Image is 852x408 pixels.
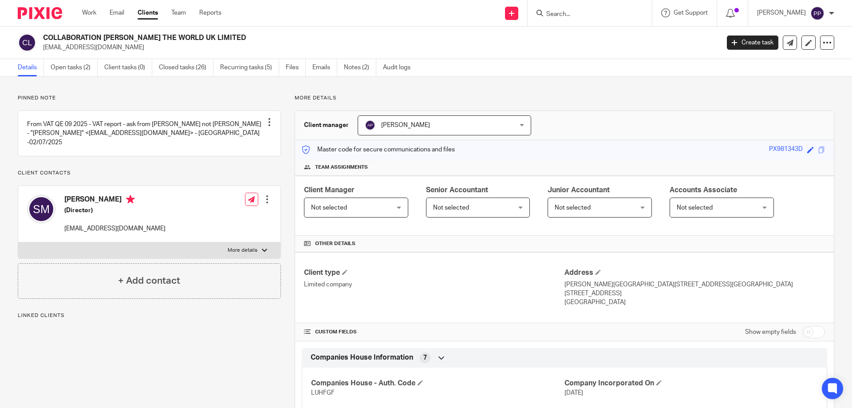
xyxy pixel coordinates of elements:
span: Senior Accountant [426,186,488,194]
p: More details [295,95,834,102]
input: Search [545,11,625,19]
p: [PERSON_NAME][GEOGRAPHIC_DATA][STREET_ADDRESS][GEOGRAPHIC_DATA] [564,280,825,289]
a: Create task [727,36,778,50]
span: Team assignments [315,164,368,171]
a: Closed tasks (26) [159,59,213,76]
a: Work [82,8,96,17]
h2: COLLABORATION [PERSON_NAME] THE WORLD UK LIMITED [43,33,580,43]
a: Open tasks (2) [51,59,98,76]
span: Accounts Associate [670,186,737,194]
span: Not selected [433,205,469,211]
div: PX981343D [769,145,803,155]
span: Client Manager [304,186,355,194]
a: Recurring tasks (5) [220,59,279,76]
p: More details [228,247,257,254]
p: Limited company [304,280,564,289]
p: [PERSON_NAME] [757,8,806,17]
h3: Client manager [304,121,349,130]
a: Notes (2) [344,59,376,76]
img: Pixie [18,7,62,19]
img: svg%3E [365,120,375,131]
a: Emails [312,59,337,76]
p: [GEOGRAPHIC_DATA] [564,298,825,307]
h5: (Director) [64,206,166,215]
label: Show empty fields [745,328,796,337]
a: Clients [138,8,158,17]
h4: Client type [304,268,564,277]
i: Primary [126,195,135,204]
p: [STREET_ADDRESS] [564,289,825,298]
a: Files [286,59,306,76]
img: svg%3E [18,33,36,52]
img: svg%3E [810,6,824,20]
span: Other details [315,240,355,247]
span: Junior Accountant [548,186,610,194]
span: Not selected [677,205,713,211]
span: [PERSON_NAME] [381,122,430,128]
h4: [PERSON_NAME] [64,195,166,206]
span: Companies House Information [311,353,413,362]
p: [EMAIL_ADDRESS][DOMAIN_NAME] [64,224,166,233]
a: Details [18,59,44,76]
h4: + Add contact [118,274,180,288]
p: Pinned note [18,95,281,102]
img: svg%3E [27,195,55,223]
h4: CUSTOM FIELDS [304,329,564,336]
a: Team [171,8,186,17]
p: Client contacts [18,170,281,177]
h4: Address [564,268,825,277]
p: [EMAIL_ADDRESS][DOMAIN_NAME] [43,43,714,52]
span: LUHFGF [311,390,335,396]
span: Get Support [674,10,708,16]
span: Not selected [555,205,591,211]
a: Client tasks (0) [104,59,152,76]
h4: Company Incorporated On [564,379,818,388]
span: Not selected [311,205,347,211]
a: Reports [199,8,221,17]
p: Linked clients [18,312,281,319]
span: [DATE] [564,390,583,396]
p: Master code for secure communications and files [302,145,455,154]
a: Audit logs [383,59,417,76]
span: 7 [423,353,427,362]
h4: Companies House - Auth. Code [311,379,564,388]
a: Email [110,8,124,17]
